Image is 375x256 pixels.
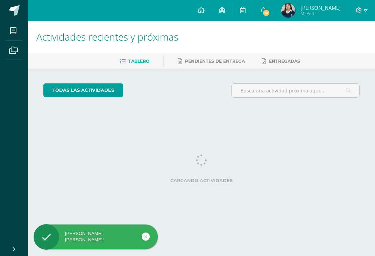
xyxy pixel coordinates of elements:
[120,56,149,67] a: Tablero
[128,58,149,64] span: Tablero
[300,4,341,11] span: [PERSON_NAME]
[185,58,245,64] span: Pendientes de entrega
[36,30,178,43] span: Actividades recientes y próximas
[178,56,245,67] a: Pendientes de entrega
[300,11,341,16] span: Mi Perfil
[281,4,295,18] img: 21552f3b9d2d41ceba80dfb3b8e7e214.png
[43,178,360,183] label: Cargando actividades
[262,56,300,67] a: Entregadas
[269,58,300,64] span: Entregadas
[232,84,360,97] input: Busca una actividad próxima aquí...
[262,9,270,17] span: 14
[43,83,123,97] a: todas las Actividades
[34,230,158,243] div: [PERSON_NAME], [PERSON_NAME]!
